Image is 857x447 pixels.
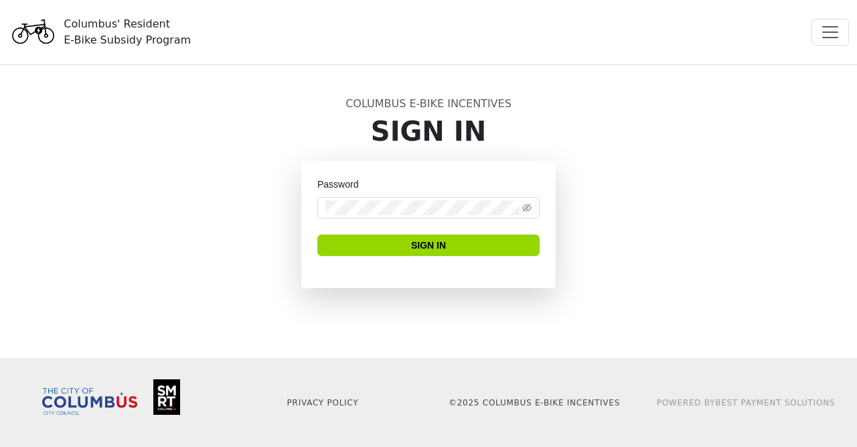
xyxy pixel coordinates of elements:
div: Columbus' Resident E-Bike Subsidy Program [64,16,191,48]
span: eye-invisible [522,203,532,212]
img: Program logo [8,9,58,56]
a: Privacy Policy [287,398,359,407]
img: Smart Columbus [153,379,180,415]
p: © 2025 Columbus E-Bike Incentives [437,397,632,409]
span: Sign In [411,238,446,253]
a: Powered ByBest Payment Solutions [657,398,836,407]
button: Toggle navigation [811,19,849,46]
button: Sign In [317,235,540,256]
a: Columbus' ResidentE-Bike Subsidy Program [8,23,191,40]
img: Columbus City Council [42,388,137,415]
h1: Sign In [55,115,802,147]
h6: Columbus E-Bike Incentives [55,97,802,110]
input: Password [325,200,520,215]
label: Password [317,177,368,192]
